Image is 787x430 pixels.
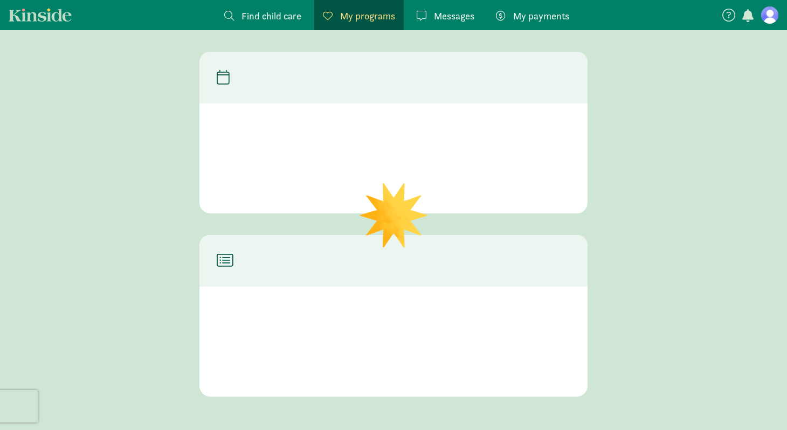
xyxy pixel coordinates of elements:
a: Kinside [9,8,72,22]
span: My payments [513,9,569,23]
span: My programs [340,9,395,23]
span: Find child care [241,9,301,23]
h4: My tours [217,69,296,86]
h4: My waitlists [217,252,323,269]
span: Messages [434,9,474,23]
